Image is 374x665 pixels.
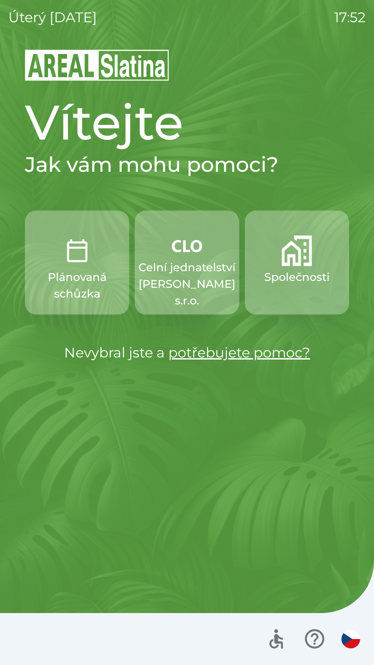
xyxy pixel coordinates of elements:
img: Logo [25,48,349,82]
p: úterý [DATE] [8,7,97,28]
button: Společnosti [245,211,349,314]
button: Celní jednatelství [PERSON_NAME] s.r.o. [135,211,239,314]
img: 58b4041c-2a13-40f9-aad2-b58ace873f8c.png [282,236,312,266]
h2: Jak vám mohu pomoci? [25,152,349,177]
img: 0ea463ad-1074-4378-bee6-aa7a2f5b9440.png [62,236,92,266]
button: Plánovaná schůzka [25,211,129,314]
p: Plánovaná schůzka [42,269,113,302]
p: Celní jednatelství [PERSON_NAME] s.r.o. [139,259,235,309]
img: 889875ac-0dea-4846-af73-0927569c3e97.png [172,236,202,256]
img: cs flag [341,630,360,648]
h1: Vítejte [25,93,349,152]
p: Společnosti [264,269,330,285]
a: potřebujete pomoc? [168,344,310,361]
p: 17:52 [334,7,366,28]
p: Nevybral jste a [25,342,349,363]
